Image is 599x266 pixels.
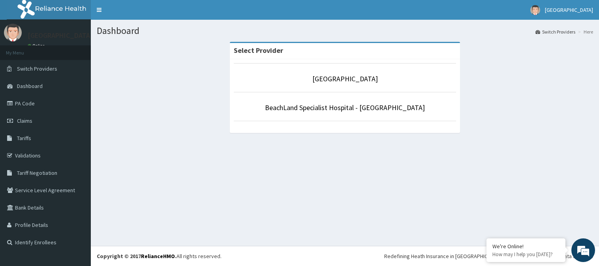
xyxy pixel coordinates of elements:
h1: Dashboard [97,26,593,36]
span: Tariffs [17,135,31,142]
a: [GEOGRAPHIC_DATA] [312,74,378,83]
img: User Image [4,24,22,41]
a: Online [28,43,47,49]
a: BeachLand Specialist Hospital - [GEOGRAPHIC_DATA] [265,103,425,112]
span: Claims [17,117,32,124]
strong: Select Provider [234,46,283,55]
p: [GEOGRAPHIC_DATA] [28,32,93,39]
a: Switch Providers [535,28,575,35]
img: User Image [530,5,540,15]
span: Switch Providers [17,65,57,72]
p: How may I help you today? [492,251,560,258]
div: We're Online! [492,243,560,250]
span: Dashboard [17,82,43,90]
span: [GEOGRAPHIC_DATA] [545,6,593,13]
li: Here [576,28,593,35]
span: Tariff Negotiation [17,169,57,176]
strong: Copyright © 2017 . [97,253,177,260]
footer: All rights reserved. [91,246,599,266]
div: Redefining Heath Insurance in [GEOGRAPHIC_DATA] using Telemedicine and Data Science! [384,252,593,260]
a: RelianceHMO [141,253,175,260]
